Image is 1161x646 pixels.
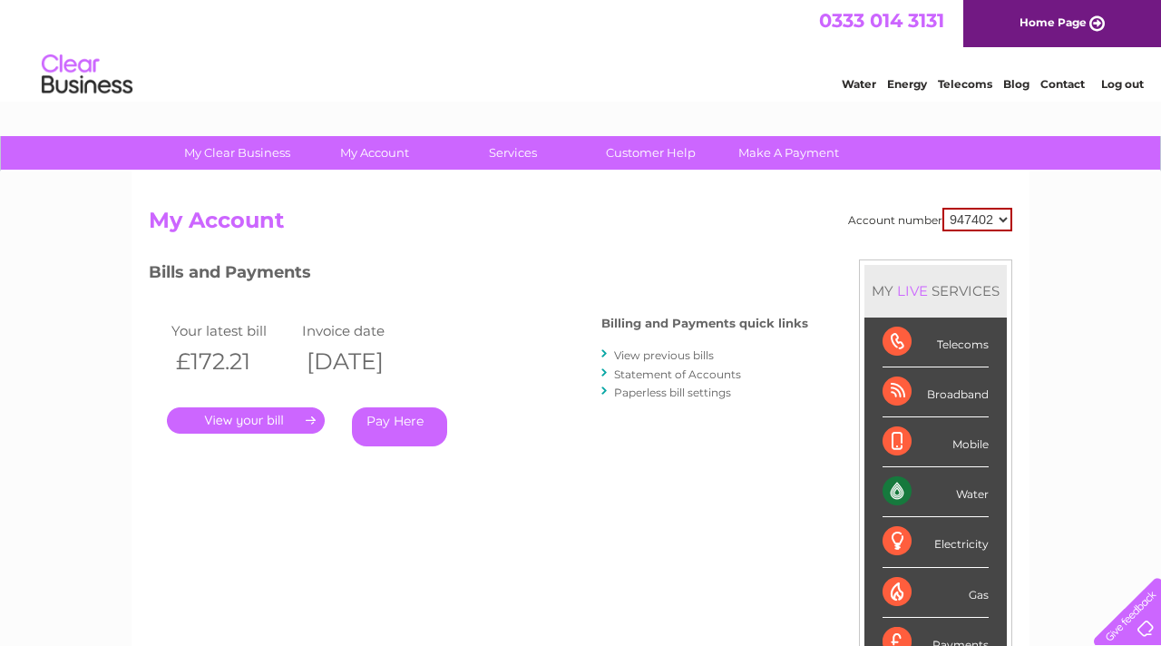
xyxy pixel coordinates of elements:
td: Invoice date [298,318,428,343]
a: Services [438,136,588,170]
a: My Account [300,136,450,170]
th: [DATE] [298,343,428,380]
a: Energy [887,77,927,91]
a: My Clear Business [162,136,312,170]
div: LIVE [893,282,932,299]
div: Account number [848,208,1012,231]
h2: My Account [149,208,1012,242]
a: Blog [1003,77,1029,91]
h4: Billing and Payments quick links [601,317,808,330]
img: logo.png [41,47,133,103]
th: £172.21 [167,343,298,380]
a: Log out [1101,77,1144,91]
a: Paperless bill settings [614,386,731,399]
a: . [167,407,325,434]
a: View previous bills [614,348,714,362]
div: Broadband [883,367,989,417]
a: Contact [1040,77,1085,91]
a: Customer Help [576,136,726,170]
a: Water [842,77,876,91]
h3: Bills and Payments [149,259,808,291]
a: Make A Payment [714,136,863,170]
a: Statement of Accounts [614,367,741,381]
div: Clear Business is a trading name of Verastar Limited (registered in [GEOGRAPHIC_DATA] No. 3667643... [153,10,1010,88]
div: Telecoms [883,318,989,367]
div: Electricity [883,517,989,567]
a: Telecoms [938,77,992,91]
div: MY SERVICES [864,265,1007,317]
div: Water [883,467,989,517]
a: 0333 014 3131 [819,9,944,32]
div: Gas [883,568,989,618]
td: Your latest bill [167,318,298,343]
a: Pay Here [352,407,447,446]
div: Mobile [883,417,989,467]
